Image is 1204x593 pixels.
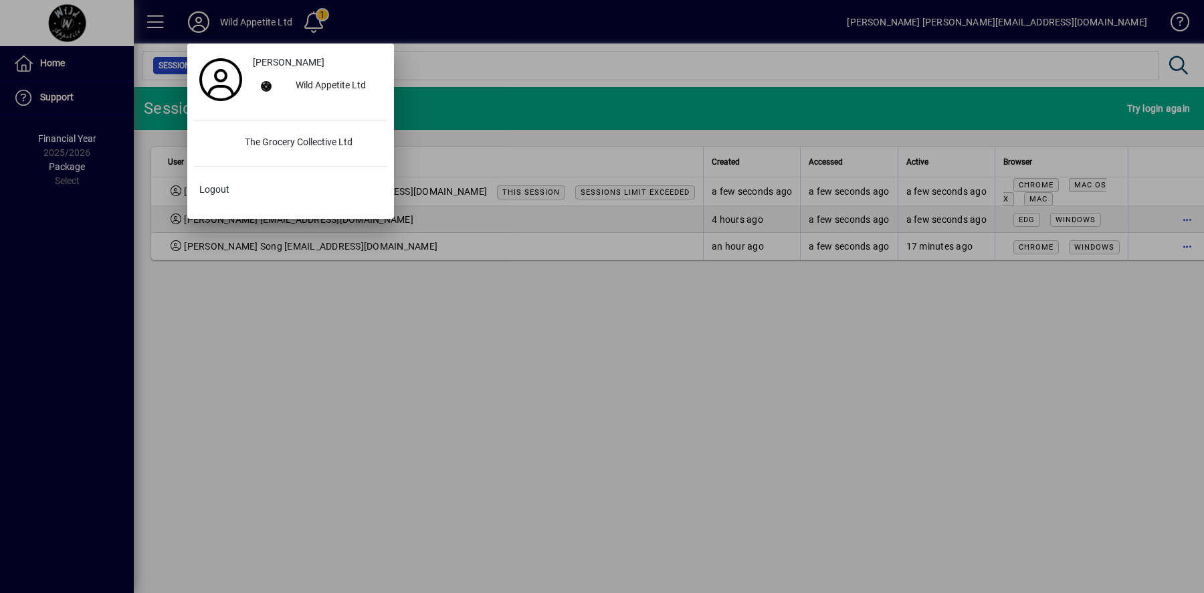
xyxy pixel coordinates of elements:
[285,74,387,98] div: Wild Appetite Ltd
[194,68,247,92] a: Profile
[247,74,387,98] button: Wild Appetite Ltd
[253,56,324,70] span: [PERSON_NAME]
[247,50,387,74] a: [PERSON_NAME]
[199,183,229,197] span: Logout
[194,177,387,201] button: Logout
[194,131,387,155] button: The Grocery Collective Ltd
[234,131,387,155] div: The Grocery Collective Ltd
